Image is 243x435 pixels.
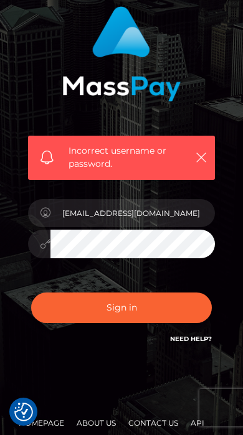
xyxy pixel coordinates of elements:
img: MassPay Login [62,6,181,101]
button: Consent Preferences [14,403,33,421]
img: Revisit consent button [14,403,33,421]
span: Incorrect username or password. [69,144,188,171]
input: Username... [50,199,215,227]
a: Need Help? [170,335,212,343]
a: Contact Us [123,413,183,433]
a: About Us [72,413,121,433]
a: API [186,413,209,433]
button: Sign in [31,292,212,323]
a: Homepage [14,413,69,433]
